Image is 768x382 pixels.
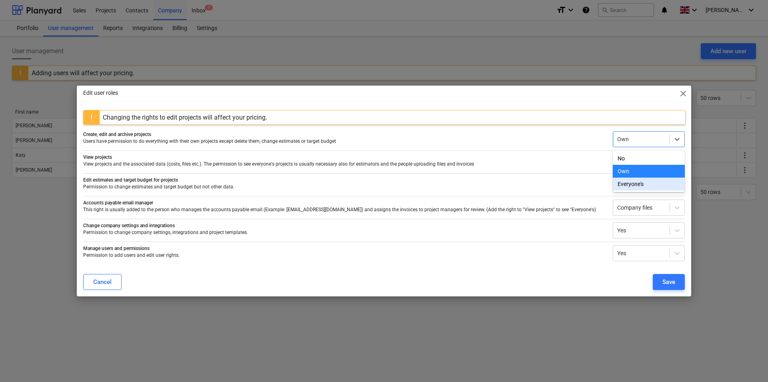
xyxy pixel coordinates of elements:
p: Create, edit and archive projects [83,131,606,138]
div: Changing the rights to edit projects will affect your pricing. [103,114,267,121]
p: View projects and the associated data (costs, files etc.). The permission to see everyone's proje... [83,161,606,168]
button: Cancel [83,274,122,290]
p: Permission to change company settings, integrations and project templates. [83,229,606,236]
p: This right is usually added to the person who manages the accounts payable email (Example: [EMAIL... [83,206,606,213]
p: Edit user roles [83,89,118,97]
p: Accounts payable email manager [83,200,606,206]
div: Own [613,165,685,178]
p: Permission to change estimates and target budget but not other data. [83,184,606,190]
div: Everyone's [613,178,685,190]
p: Manage users and permissions [83,245,606,252]
p: View projects [83,154,606,161]
div: Save [662,277,675,287]
p: Users have permission to do everything with their own projects except delete them, change estimat... [83,138,606,145]
p: Permission to add users and edit user rights. [83,252,606,259]
p: Change company settings and integrations [83,222,606,229]
button: Save [653,274,685,290]
span: close [678,89,688,98]
p: Edit estimates and target budget for projects [83,177,606,184]
div: No [613,152,685,165]
div: Cancel [93,277,112,287]
iframe: Chat Widget [728,344,768,382]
